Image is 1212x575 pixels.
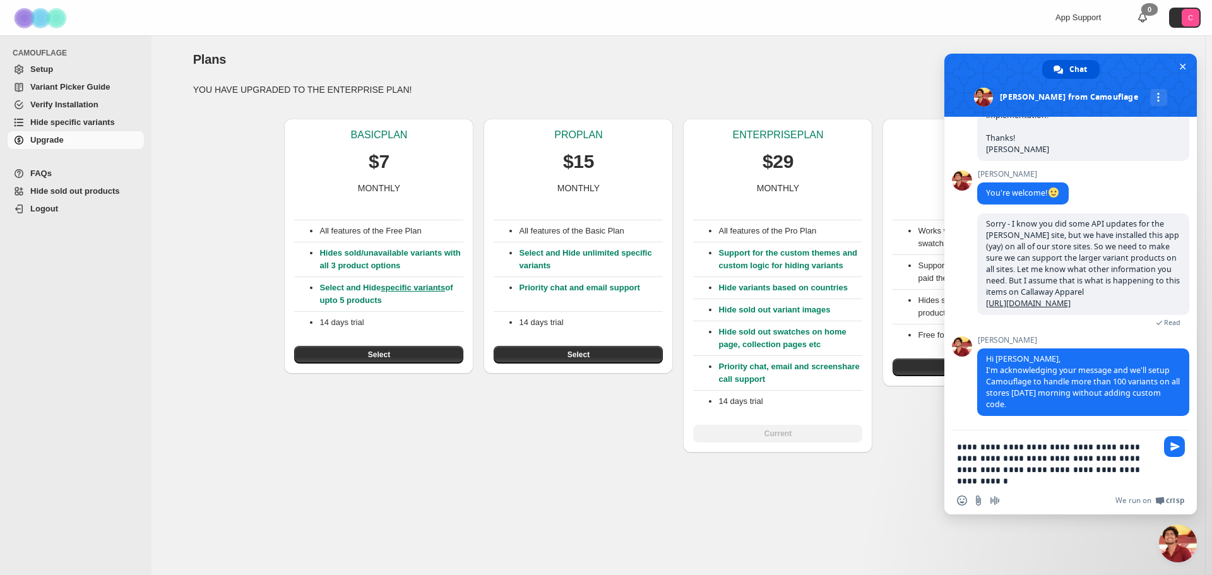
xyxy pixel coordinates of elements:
[319,316,463,329] p: 14 days trial
[8,131,144,149] a: Upgrade
[1115,495,1184,506] a: We run onCrisp
[918,329,1062,341] li: Free forever
[319,247,463,272] p: Hides sold/unavailable variants with all 3 product options
[1176,60,1189,73] span: Close chat
[557,182,600,194] p: MONTHLY
[30,204,58,213] span: Logout
[1055,13,1101,22] span: App Support
[567,350,590,360] span: Select
[718,282,862,294] p: Hide variants based on countries
[8,165,144,182] a: FAQs
[718,304,862,316] p: Hide sold out variant images
[1169,8,1201,28] button: Avatar with initials C
[1159,525,1197,562] div: Close chat
[893,359,1062,376] button: Select
[193,83,1164,96] p: YOU HAVE UPGRADED TO THE ENTERPRISE PLAN!
[351,129,408,141] p: BASIC PLAN
[519,247,663,272] p: Select and Hide unlimited specific variants
[30,117,115,127] span: Hide specific variants
[30,100,98,109] span: Verify Installation
[718,326,862,351] p: Hide sold out swatches on home page, collection pages etc
[381,283,445,292] a: specific variants
[30,64,53,74] span: Setup
[368,350,390,360] span: Select
[757,182,799,194] p: MONTHLY
[1042,60,1100,79] div: Chat
[957,495,967,506] span: Insert an emoji
[1141,3,1158,16] div: 0
[563,149,594,174] p: $15
[30,169,52,178] span: FAQs
[10,1,73,35] img: Camouflage
[977,336,1189,345] span: [PERSON_NAME]
[30,186,120,196] span: Hide sold out products
[957,441,1156,487] textarea: Compose your message...
[1069,60,1087,79] span: Chat
[977,170,1069,179] span: [PERSON_NAME]
[554,129,602,141] p: PRO PLAN
[30,82,110,92] span: Variant Picker Guide
[519,316,663,329] p: 14 days trial
[718,395,862,408] p: 14 days trial
[990,495,1000,506] span: Audio message
[519,225,663,237] p: All features of the Basic Plan
[718,225,862,237] p: All features of the Pro Plan
[193,52,226,66] span: Plans
[1150,89,1167,106] div: More channels
[1188,14,1193,21] text: C
[8,96,144,114] a: Verify Installation
[8,114,144,131] a: Hide specific variants
[918,294,1062,319] li: Hides sold/unavailable variants with 1 product option
[718,247,862,272] p: Support for the custom themes and custom logic for hiding variants
[718,360,862,386] p: Priority chat, email and screenshare call support
[8,182,144,200] a: Hide sold out products
[8,61,144,78] a: Setup
[369,149,389,174] p: $7
[986,353,1180,410] span: Hi [PERSON_NAME], I'm acknowledging your message and we'll setup Camouflage to handle more than 1...
[986,187,1060,198] span: You're welcome!
[294,346,463,364] button: Select
[30,135,64,145] span: Upgrade
[986,218,1180,309] span: Sorry - I know you did some API updates for the [PERSON_NAME] site, but we have installed this ap...
[519,282,663,307] p: Priority chat and email support
[1136,11,1149,24] a: 0
[319,225,463,237] p: All features of the Free Plan
[319,282,463,307] p: Select and Hide of upto 5 products
[763,149,793,174] p: $29
[918,225,1062,250] li: Works with both dropdowns and swatch options
[918,259,1062,285] li: Supports all free Shopify and various paid themes
[8,78,144,96] a: Variant Picker Guide
[1182,9,1199,27] span: Avatar with initials C
[1115,495,1151,506] span: We run on
[986,298,1071,309] a: [URL][DOMAIN_NAME]
[8,200,144,218] a: Logout
[732,129,823,141] p: ENTERPRISE PLAN
[494,346,663,364] button: Select
[1164,318,1180,327] span: Read
[13,48,145,58] span: CAMOUFLAGE
[1166,495,1184,506] span: Crisp
[1164,436,1185,457] span: Send
[358,182,400,194] p: MONTHLY
[973,495,983,506] span: Send a file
